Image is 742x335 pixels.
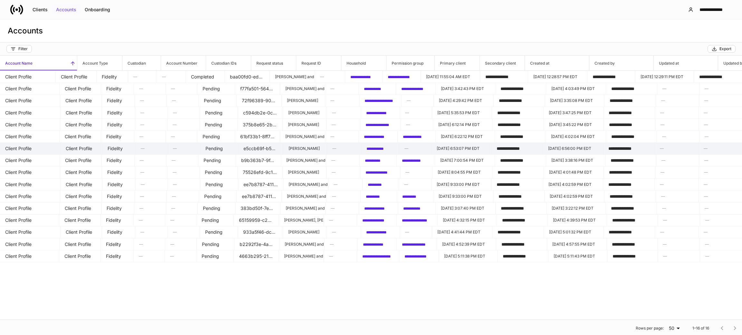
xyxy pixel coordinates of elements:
h6: — [704,169,737,175]
h6: — [139,205,161,211]
h6: — [330,86,353,92]
h6: — [705,205,737,211]
td: Pending [199,190,237,203]
h6: — [140,122,162,128]
p: [DATE] 4:39:53 PM EDT [553,218,602,223]
p: [DATE] 8:04:55 PM EDT [438,170,487,175]
td: 245da373-89e5-4869-b6f0-6b8990b2ec6f [358,238,396,250]
td: Pending [196,250,234,262]
td: 47eb764f-3a84-40d0-8a5d-d231f42ffe47 [397,214,438,226]
p: [PERSON_NAME] and [PERSON_NAME] [285,134,320,139]
span: Primary client [435,56,480,70]
p: [PERSON_NAME] [289,146,322,151]
td: Pending [200,119,238,131]
p: [DATE] 3:42:43 PM EDT [441,86,490,91]
span: Custodian [122,56,161,70]
h6: — [704,145,737,151]
p: [DATE] 7:00:54 PM EDT [440,158,490,163]
h6: Created at [525,60,549,66]
p: [PERSON_NAME] [287,98,320,103]
h6: — [404,181,426,187]
p: [DATE] 6:12:14 PM EDT [438,122,487,127]
h6: Primary client [435,60,466,66]
td: Pending [198,154,236,167]
td: Fidelity [102,95,135,107]
span: Secondary client [480,56,525,70]
h6: — [140,109,162,115]
td: 72f96389-901b-449b-9a3b-0b65bcf17796 [237,95,282,107]
h6: — [407,97,428,104]
td: Pending [200,226,238,238]
td: 383bd50f-7ec0-4d92-bb07-50e601f1e51a [235,202,281,214]
h6: — [140,157,161,163]
p: Rows per page: [636,326,664,331]
span: Created by [589,56,653,70]
td: 2025-09-13T20:41:44.713Z [432,226,492,238]
td: 2025-09-13T20:52:39.001Z [437,238,497,250]
p: [PERSON_NAME] and [PERSON_NAME] [287,194,321,199]
p: [PERSON_NAME] and [PERSON_NAME] [289,182,323,187]
p: [DATE] 3:47:25 PM EDT [549,110,598,115]
h6: — [320,74,340,80]
td: 543e43de-7ed7-4889-a441-6cedb177a48e [397,238,437,250]
h6: — [406,122,428,128]
td: Client Profile [61,142,102,155]
td: baa00fd0-ed6d-40de-ae08-fdc08dfbdb8e [225,71,270,83]
td: c8928b1a-3942-42ab-b2f0-d2f26851614a [383,71,421,83]
h6: Custodian [122,60,146,66]
td: 2025-09-13T20:39:53.091Z [548,214,607,226]
h6: — [141,145,162,151]
td: b9b363b7-9f48-46d5-9ff2-f6acd69e23e1 [236,154,281,167]
h6: — [405,169,427,175]
td: 24e6f884-08c9-4f4c-a457-9db54ed3edd8 [357,214,397,226]
td: Pending [196,214,234,226]
td: Pending [197,83,235,95]
td: 2025-09-12T23:00:54.653Z [435,154,495,167]
p: [PERSON_NAME] [288,110,321,115]
td: 2025-09-13T20:03:49.661Z [546,83,606,95]
td: Client Profile [60,166,102,178]
h6: — [704,181,737,187]
span: Account Type [77,56,122,70]
h6: — [661,193,694,199]
td: 108ab61a-d7c8-4239-8d21-68093093f6bf [399,250,439,262]
p: [DATE] 4:03:49 PM EDT [551,86,601,91]
p: [DATE] 4:01:48 PM EDT [549,170,598,175]
span: Custodian IDs [206,56,251,70]
p: [PERSON_NAME] and [PERSON_NAME] [284,253,319,258]
td: 2025-09-13T21:11:38.966Z [439,250,498,262]
td: Pending [200,178,238,191]
td: 2025-09-12T20:29:42.604Z [434,95,494,107]
h6: Account Number [161,60,197,66]
h6: — [661,169,693,175]
td: Client Profile [60,154,101,167]
td: f77fa501-5642-4d12-91ba-3710aeb7db2f [235,83,280,95]
td: 65159959-c249-4010-8cc7-9c6e601534c6 [234,214,279,226]
td: Pending [198,202,235,214]
p: [PERSON_NAME] and [PERSON_NAME] [286,158,321,163]
h6: — [660,181,693,187]
td: 4663b295-21a3-4442-9a66-af5c6726f1a0 [234,250,279,262]
td: 2025-09-12T16:29:11.525Z [635,71,694,83]
h6: — [173,229,195,235]
p: [DATE] 5:01:32 PM EDT [549,230,598,235]
td: Client Profile [59,250,101,262]
p: [DATE] 5:35:53 PM EDT [437,110,486,115]
td: e348f75d-aca5-496a-81e1-b640506e2d45 [359,131,398,143]
h6: — [332,122,355,128]
h6: — [330,241,352,247]
td: 2025-09-12T22:22:12.362Z [436,131,495,143]
td: 2025-09-13T19:47:25.486Z [544,107,604,119]
button: Filter [6,45,32,53]
td: Client Profile [60,190,102,203]
div: Clients [33,7,48,12]
p: [DATE] 3:07:40 PM EDT [441,205,490,211]
td: Pending [197,131,235,143]
td: Fidelity [102,190,135,203]
h6: Custodian IDs [206,60,236,66]
td: e811940f-4723-485f-877b-ef7cf40b1c04 [345,71,383,83]
td: Fidelity [101,131,134,143]
p: [DATE] 5:11:38 PM EDT [444,253,492,258]
h6: — [173,109,195,115]
span: Request ID [296,56,341,70]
